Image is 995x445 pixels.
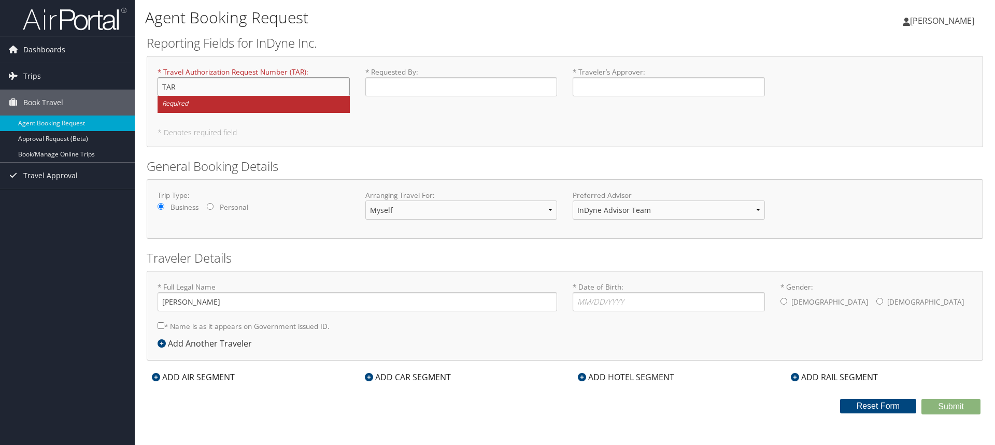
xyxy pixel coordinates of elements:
label: * Requested By : [365,67,558,96]
label: [DEMOGRAPHIC_DATA] [791,292,868,312]
label: * Date of Birth: [573,282,765,311]
input: * Gender:[DEMOGRAPHIC_DATA][DEMOGRAPHIC_DATA] [876,298,883,305]
input: * Requested By: [365,77,558,96]
div: ADD AIR SEGMENT [147,371,240,383]
h1: Agent Booking Request [145,7,705,28]
label: [DEMOGRAPHIC_DATA] [887,292,964,312]
label: * Travel Authorization Request Number (TAR) : [158,67,350,113]
h2: Traveler Details [147,249,983,267]
div: ADD HOTEL SEGMENT [573,371,679,383]
label: * Name is as it appears on Government issued ID. [158,317,330,336]
label: Personal [220,202,248,212]
label: Preferred Advisor [573,190,765,200]
small: Required [158,96,350,113]
label: Trip Type: [158,190,350,200]
span: [PERSON_NAME] [910,15,974,26]
div: ADD RAIL SEGMENT [786,371,883,383]
span: Travel Approval [23,163,78,189]
button: Reset Form [840,399,917,413]
input: * Date of Birth: [573,292,765,311]
input: * Name is as it appears on Government issued ID. [158,322,164,329]
input: * Full Legal Name [158,292,557,311]
div: ADD CAR SEGMENT [360,371,456,383]
label: * Traveler’s Approver : [573,67,765,96]
h2: General Booking Details [147,157,983,175]
span: Dashboards [23,37,65,63]
span: Trips [23,63,41,89]
label: Business [170,202,198,212]
div: Add Another Traveler [158,337,257,350]
img: airportal-logo.png [23,7,126,31]
a: [PERSON_NAME] [903,5,985,36]
h5: * Denotes required field [158,129,972,136]
label: * Full Legal Name [158,282,557,311]
label: Arranging Travel For: [365,190,558,200]
label: * Gender: [780,282,973,313]
span: Book Travel [23,90,63,116]
input: * Gender:[DEMOGRAPHIC_DATA][DEMOGRAPHIC_DATA] [780,298,787,305]
input: * Traveler’s Approver: [573,77,765,96]
input: * Travel Authorization Request Number (TAR):Required [158,77,350,96]
button: Submit [921,399,980,414]
h2: Reporting Fields for InDyne Inc. [147,34,983,52]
